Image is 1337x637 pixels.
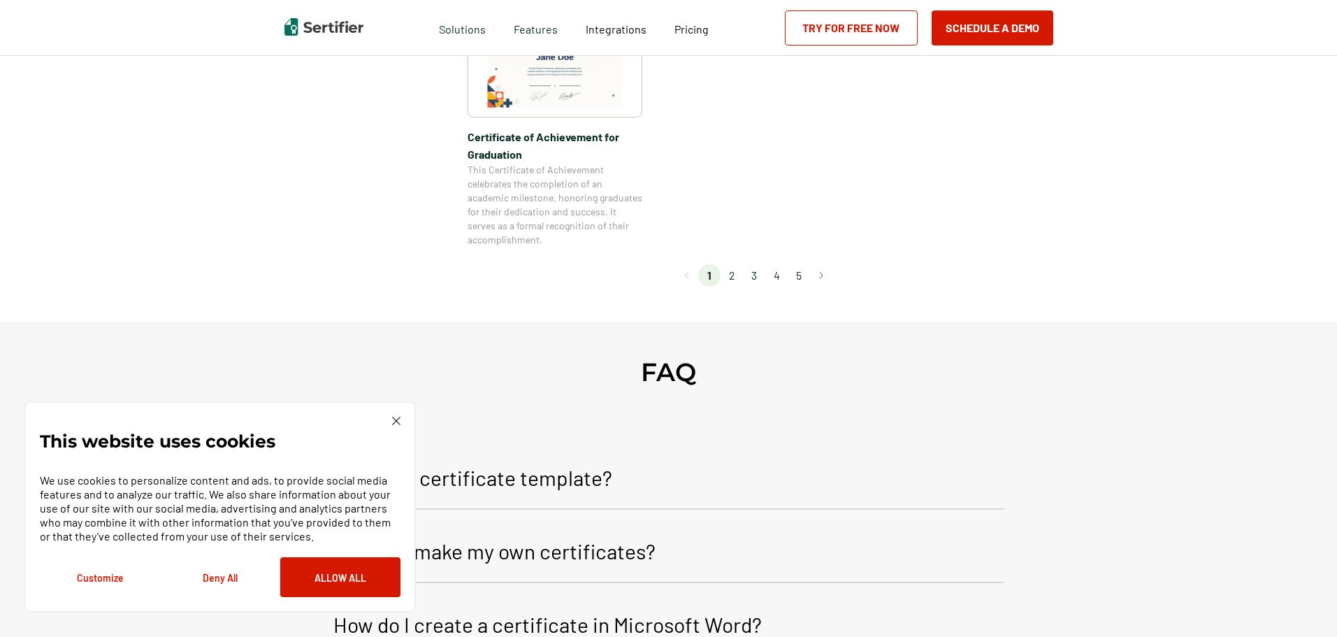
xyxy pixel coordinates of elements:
[439,19,486,36] span: Solutions
[468,2,642,247] a: Certificate of Achievement for GraduationCertificate of Achievement for GraduationThis Certificat...
[160,557,280,597] button: Deny All
[40,473,400,543] p: We use cookies to personalize content and ads, to provide social media features and to analyze ou...
[392,417,400,425] img: Cookie Popup Close
[333,461,612,494] p: What is a certificate template?
[514,19,558,36] span: Features
[284,18,363,36] img: Sertifier | Digital Credentialing Platform
[586,19,646,36] a: Integrations
[810,264,832,287] button: Go to next page
[586,22,646,36] span: Integrations
[641,357,696,387] h2: FAQ
[468,163,642,247] span: This Certificate of Achievement celebrates the completion of an academic milestone, honoring grad...
[743,264,765,287] li: page 3
[40,434,275,448] p: This website uses cookies
[788,264,810,287] li: page 5
[676,264,698,287] button: Go to previous page
[674,19,709,36] a: Pricing
[333,524,1004,583] button: How do I make my own certificates?
[333,534,656,568] p: How do I make my own certificates?
[333,450,1004,510] button: What is a certificate template?
[280,557,400,597] button: Allow All
[932,10,1053,45] button: Schedule a Demo
[721,264,743,287] li: page 2
[40,557,160,597] button: Customize
[698,264,721,287] li: page 1
[785,10,918,45] a: Try for Free Now
[487,12,623,108] img: Certificate of Achievement for Graduation
[1267,570,1337,637] iframe: Chat Widget
[674,22,709,36] span: Pricing
[765,264,788,287] li: page 4
[468,128,642,163] span: Certificate of Achievement for Graduation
